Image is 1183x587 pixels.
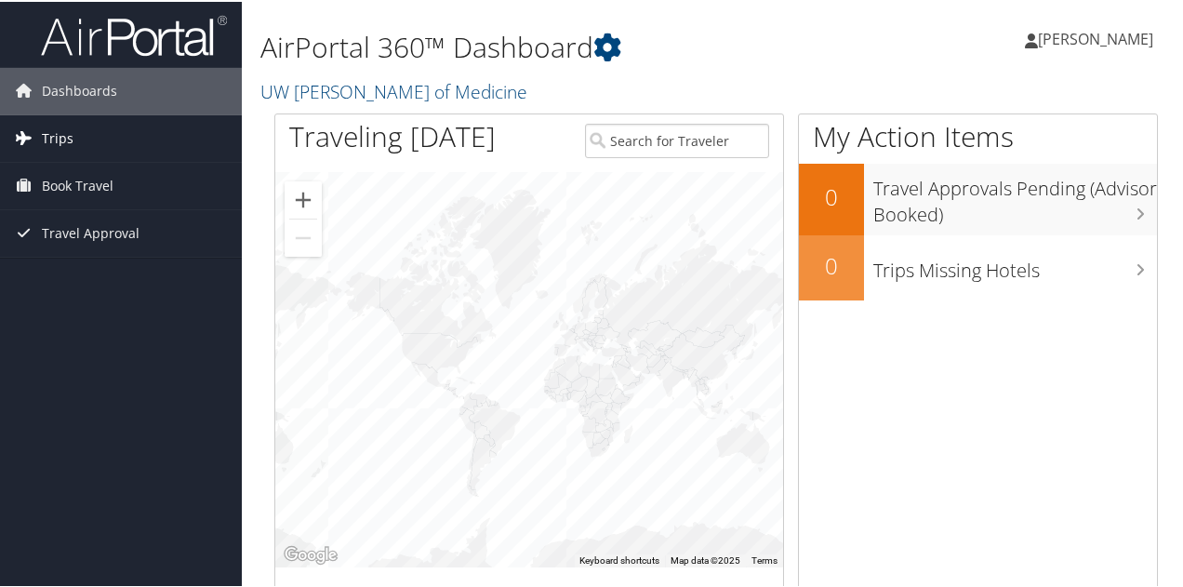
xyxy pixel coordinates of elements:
[1038,27,1153,47] span: [PERSON_NAME]
[585,122,768,156] input: Search for Traveler
[41,12,227,56] img: airportal-logo.png
[799,115,1157,154] h1: My Action Items
[579,553,659,566] button: Keyboard shortcuts
[42,161,113,207] span: Book Travel
[42,208,140,255] span: Travel Approval
[289,115,496,154] h1: Traveling [DATE]
[260,77,532,102] a: UW [PERSON_NAME] of Medicine
[260,26,868,65] h1: AirPortal 360™ Dashboard
[751,554,778,564] a: Terms (opens in new tab)
[280,541,341,566] img: Google
[285,218,322,255] button: Zoom out
[873,165,1157,226] h3: Travel Approvals Pending (Advisor Booked)
[280,541,341,566] a: Open this area in Google Maps (opens a new window)
[671,554,740,564] span: Map data ©2025
[799,233,1157,299] a: 0Trips Missing Hotels
[799,162,1157,233] a: 0Travel Approvals Pending (Advisor Booked)
[42,113,73,160] span: Trips
[799,248,864,280] h2: 0
[285,180,322,217] button: Zoom in
[873,247,1157,282] h3: Trips Missing Hotels
[799,180,864,211] h2: 0
[42,66,117,113] span: Dashboards
[1025,9,1172,65] a: [PERSON_NAME]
